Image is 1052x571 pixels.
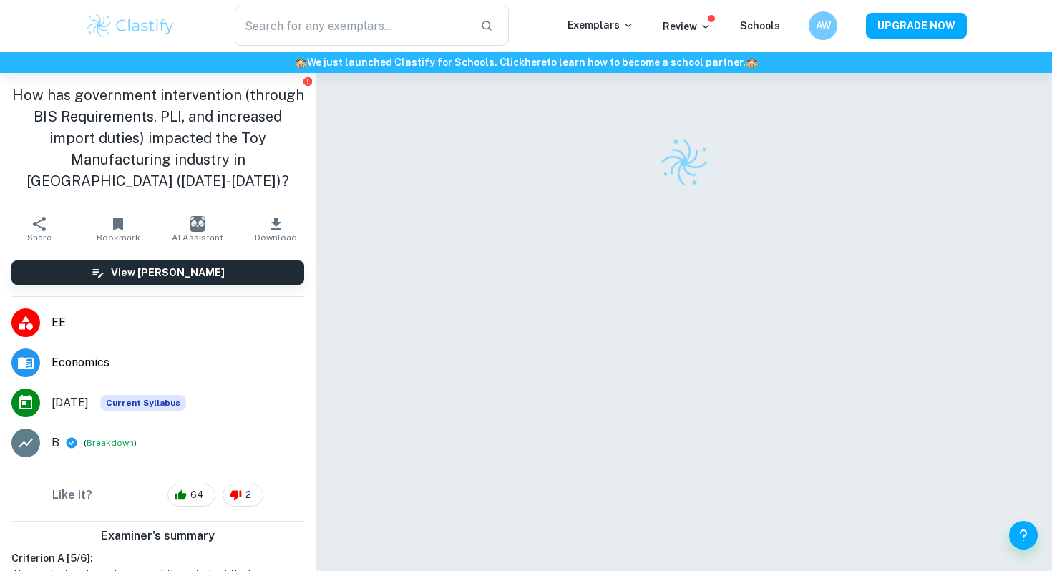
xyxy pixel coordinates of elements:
button: Bookmark [79,209,157,249]
h6: Like it? [52,487,92,504]
button: AW [809,11,837,40]
button: View [PERSON_NAME] [11,260,304,285]
img: Clastify logo [653,132,714,193]
span: AI Assistant [172,233,223,243]
h6: AW [815,18,832,34]
span: [DATE] [52,394,89,411]
h6: Examiner's summary [6,527,310,545]
div: 64 [167,484,215,507]
a: Schools [740,20,780,31]
button: Help and Feedback [1009,521,1038,550]
button: Download [237,209,316,249]
span: ( ) [84,436,137,450]
h6: View [PERSON_NAME] [111,265,225,280]
a: here [525,57,547,68]
h6: We just launched Clastify for Schools. Click to learn how to become a school partner. [3,54,1049,70]
h1: How has government intervention (through BIS Requirements, PLI, and increased import duties) impa... [11,84,304,192]
span: Current Syllabus [100,395,186,411]
button: Breakdown [87,436,134,449]
p: B [52,434,59,452]
button: AI Assistant [158,209,237,249]
span: 2 [238,488,259,502]
span: 64 [182,488,211,502]
span: Bookmark [97,233,140,243]
span: Economics [52,354,304,371]
img: AI Assistant [190,216,205,232]
span: 🏫 [295,57,307,68]
img: Clastify logo [85,11,176,40]
p: Review [663,19,711,34]
p: Exemplars [568,17,634,33]
button: UPGRADE NOW [866,13,967,39]
button: Report issue [302,76,313,87]
h6: Criterion A [ 5 / 6 ]: [11,550,304,566]
span: 🏫 [746,57,758,68]
input: Search for any exemplars... [235,6,469,46]
span: EE [52,314,304,331]
span: Share [27,233,52,243]
div: 2 [223,484,263,507]
span: Download [255,233,297,243]
div: This exemplar is based on the current syllabus. Feel free to refer to it for inspiration/ideas wh... [100,395,186,411]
